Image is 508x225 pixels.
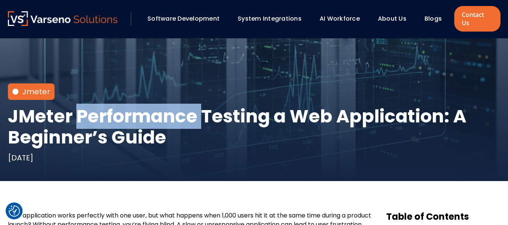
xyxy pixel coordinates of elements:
[9,205,20,217] img: Revisit consent button
[316,12,370,25] div: AI Workforce
[386,211,500,222] h3: Table of Contents
[8,153,33,163] div: [DATE]
[9,205,20,217] button: Cookie Settings
[374,12,417,25] div: About Us
[147,14,220,23] a: Software Development
[144,12,230,25] div: Software Development
[425,14,442,23] a: Blogs
[22,86,50,97] a: Jmeter
[234,12,312,25] div: System Integrations
[8,106,500,148] h1: JMeter Performance Testing a Web Application: A Beginner’s Guide
[238,14,302,23] a: System Integrations
[320,14,360,23] a: AI Workforce
[454,6,500,32] a: Contact Us
[421,12,452,25] div: Blogs
[378,14,406,23] a: About Us
[8,11,118,26] img: Varseno Solutions – Product Engineering & IT Services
